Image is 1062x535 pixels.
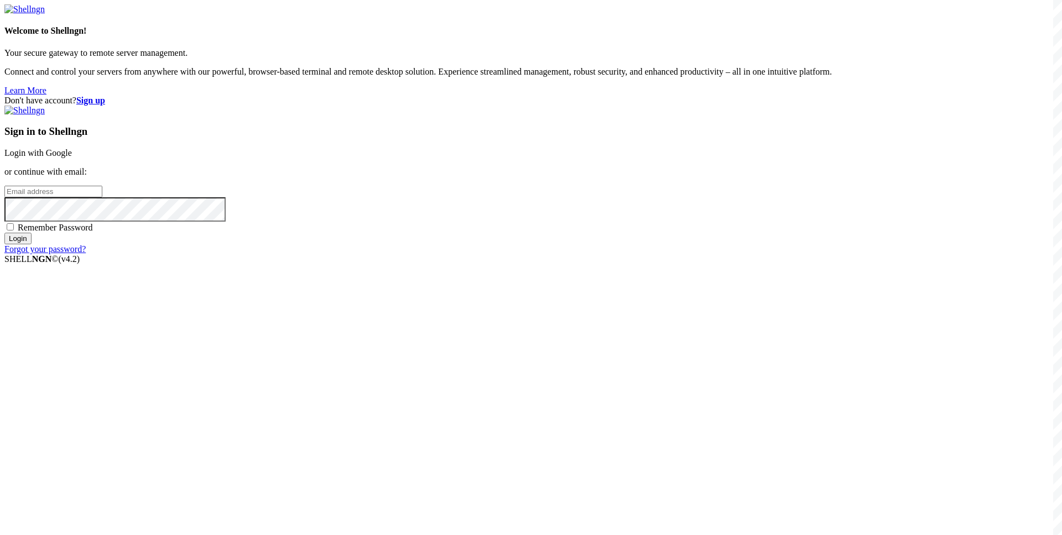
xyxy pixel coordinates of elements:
input: Remember Password [7,223,14,230]
b: NGN [32,254,52,264]
input: Login [4,233,32,244]
a: Login with Google [4,148,72,158]
h3: Sign in to Shellngn [4,125,1058,138]
input: Email address [4,186,102,197]
img: Shellngn [4,106,45,116]
p: or continue with email: [4,167,1058,177]
span: 4.2.0 [59,254,80,264]
a: Sign up [76,96,105,105]
a: Learn More [4,86,46,95]
a: Forgot your password? [4,244,86,254]
img: Shellngn [4,4,45,14]
span: SHELL © [4,254,80,264]
p: Your secure gateway to remote server management. [4,48,1058,58]
h4: Welcome to Shellngn! [4,26,1058,36]
div: Don't have account? [4,96,1058,106]
span: Remember Password [18,223,93,232]
p: Connect and control your servers from anywhere with our powerful, browser-based terminal and remo... [4,67,1058,77]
